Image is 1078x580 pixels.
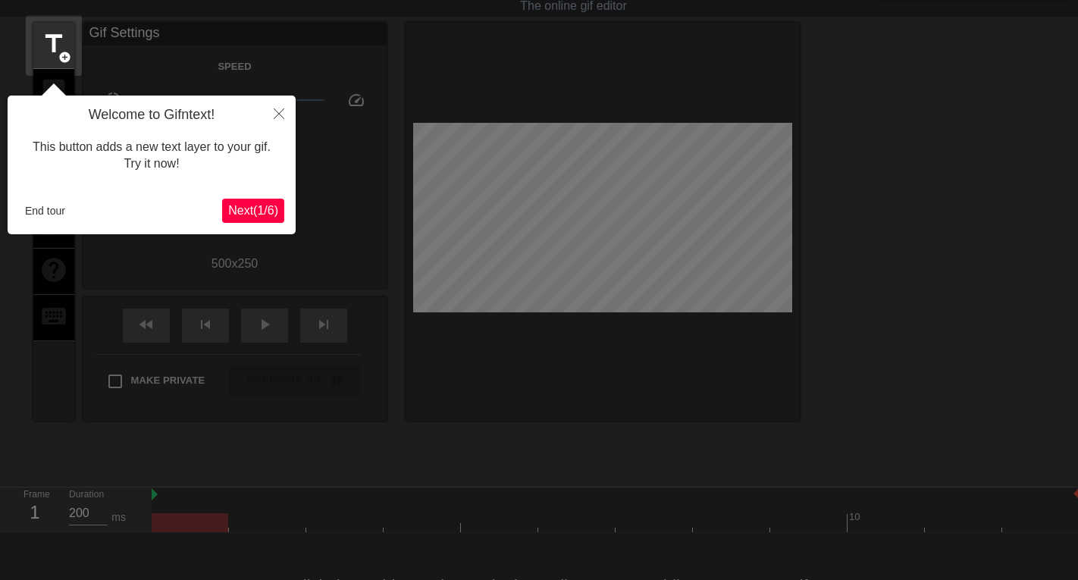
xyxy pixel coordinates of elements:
h4: Welcome to Gifntext! [19,107,284,124]
button: Close [262,96,296,130]
button: End tour [19,199,71,222]
span: Next ( 1 / 6 ) [228,204,278,217]
div: This button adds a new text layer to your gif. Try it now! [19,124,284,188]
button: Next [222,199,284,223]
